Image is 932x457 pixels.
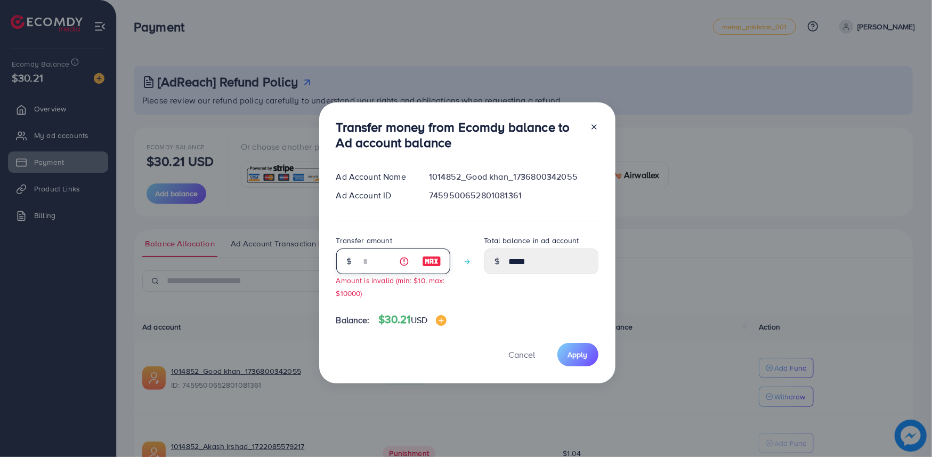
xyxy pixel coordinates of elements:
button: Apply [557,343,598,366]
h3: Transfer money from Ecomdy balance to Ad account balance [336,119,581,150]
div: Ad Account Name [328,171,421,183]
h4: $30.21 [378,313,447,326]
img: image [436,315,447,326]
label: Total balance in ad account [484,235,579,246]
div: Ad Account ID [328,189,421,202]
div: 1014852_Good khan_1736800342055 [420,171,606,183]
span: Balance: [336,314,370,326]
span: Cancel [509,349,536,360]
div: 7459500652801081361 [420,189,606,202]
button: Cancel [496,343,549,366]
img: image [422,255,441,268]
span: Apply [568,349,588,360]
small: Amount is invalid (min: $10, max: $10000) [336,275,445,298]
label: Transfer amount [336,235,392,246]
span: USD [411,314,427,326]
